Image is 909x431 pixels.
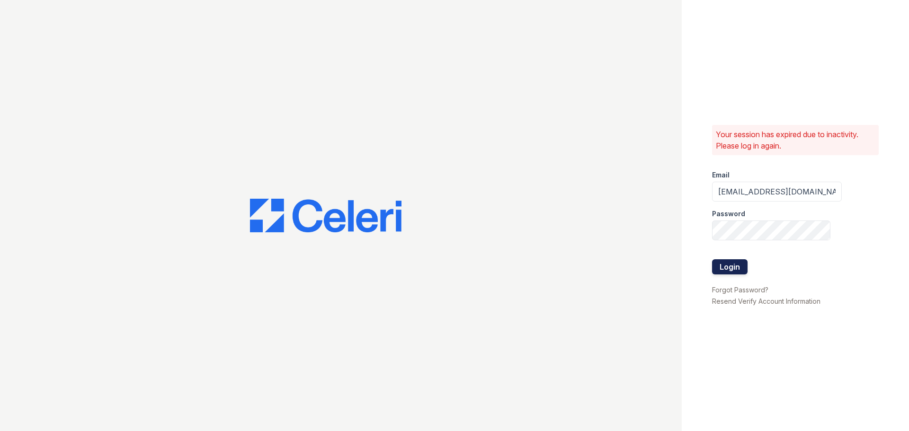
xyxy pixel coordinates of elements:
[712,259,748,274] button: Login
[712,209,745,219] label: Password
[712,286,768,294] a: Forgot Password?
[716,129,875,151] p: Your session has expired due to inactivity. Please log in again.
[712,170,730,180] label: Email
[250,199,401,233] img: CE_Logo_Blue-a8612792a0a2168367f1c8372b55b34899dd931a85d93a1a3d3e32e68fde9ad4.png
[712,297,820,305] a: Resend Verify Account Information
